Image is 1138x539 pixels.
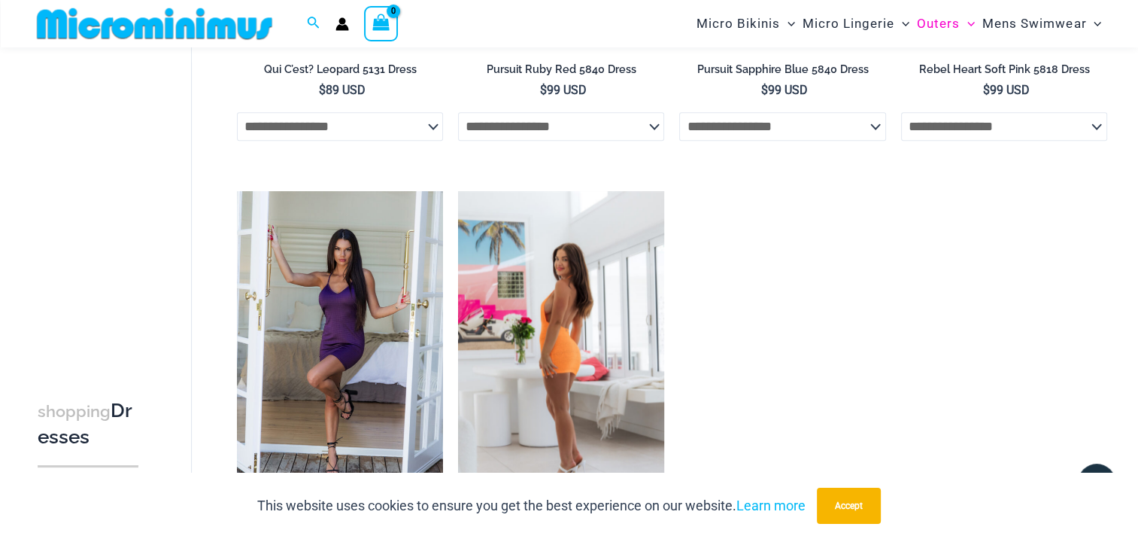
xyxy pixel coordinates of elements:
[38,50,173,352] iframe: TrustedSite Certified
[1086,5,1101,43] span: Menu Toggle
[917,5,960,43] span: Outers
[237,191,443,501] img: Delta Purple 5612 Dress 01
[736,498,806,513] a: Learn more
[761,83,768,97] span: $
[696,5,780,43] span: Micro Bikinis
[540,83,587,97] bdi: 99 USD
[901,62,1107,82] a: Rebel Heart Soft Pink 5818 Dress
[319,83,326,97] span: $
[38,402,111,421] span: shopping
[364,6,399,41] a: View Shopping Cart, empty
[894,5,909,43] span: Menu Toggle
[982,5,1086,43] span: Mens Swimwear
[690,2,1108,45] nav: Site Navigation
[31,7,278,41] img: MM SHOP LOGO FLAT
[458,62,664,82] a: Pursuit Ruby Red 5840 Dress
[979,5,1105,43] a: Mens SwimwearMenu ToggleMenu Toggle
[237,62,443,77] h2: Qui C’est? Leopard 5131 Dress
[913,5,979,43] a: OutersMenu ToggleMenu Toggle
[257,495,806,517] p: This website uses cookies to ensure you get the best experience on our website.
[237,191,443,501] a: Delta Purple 5612 Dress 01Delta Purple 5612 Dress 03Delta Purple 5612 Dress 03
[761,83,808,97] bdi: 99 USD
[335,17,349,31] a: Account icon link
[780,5,795,43] span: Menu Toggle
[458,62,664,77] h2: Pursuit Ruby Red 5840 Dress
[693,5,799,43] a: Micro BikinisMenu ToggleMenu Toggle
[960,5,975,43] span: Menu Toggle
[307,14,320,33] a: Search icon link
[679,62,885,77] h2: Pursuit Sapphire Blue 5840 Dress
[982,83,989,97] span: $
[803,5,894,43] span: Micro Lingerie
[38,398,138,450] h3: Dresses
[817,488,881,524] button: Accept
[679,62,885,82] a: Pursuit Sapphire Blue 5840 Dress
[237,62,443,82] a: Qui C’est? Leopard 5131 Dress
[982,83,1029,97] bdi: 99 USD
[799,5,913,43] a: Micro LingerieMenu ToggleMenu Toggle
[458,191,664,501] img: Nefertiti Neon Orange 5671 Dress 02
[540,83,547,97] span: $
[319,83,366,97] bdi: 89 USD
[901,62,1107,77] h2: Rebel Heart Soft Pink 5818 Dress
[458,191,664,501] a: Nefertiti Neon Orange 5671 Dress 01Nefertiti Neon Orange 5671 Dress 02Nefertiti Neon Orange 5671 ...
